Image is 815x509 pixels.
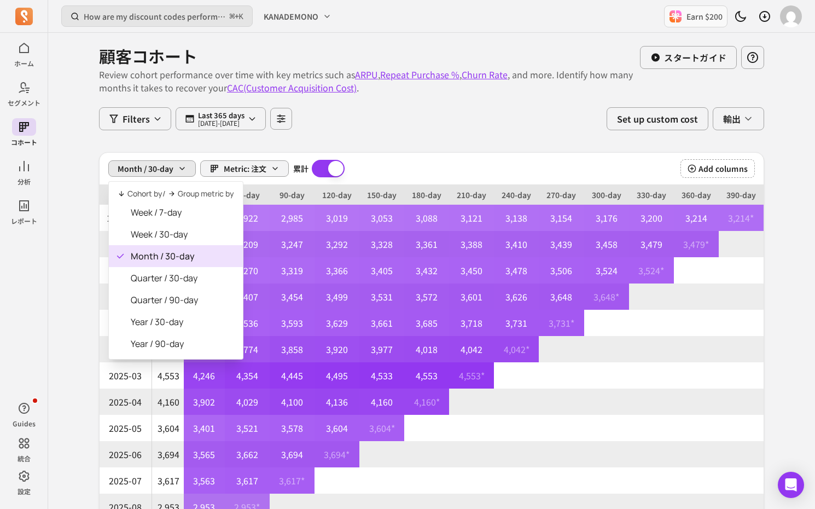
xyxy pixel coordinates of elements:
div: Month / 30-day [108,181,243,360]
span: Month / 30-day [118,163,173,174]
span: Year / 90-day [131,337,234,350]
span: Week / 7-day [131,206,234,219]
span: Quarter / 90-day [131,293,234,306]
p: Cohort by / [127,188,166,199]
div: Open Intercom Messenger [778,472,804,498]
span: Week / 30-day [131,228,234,241]
span: Month / 30-day [131,250,234,263]
span: Year / 30-day [131,315,234,328]
span: Quarter / 30-day [131,271,234,285]
button: Month / 30-day [108,160,196,177]
p: Group metric by [178,188,234,199]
